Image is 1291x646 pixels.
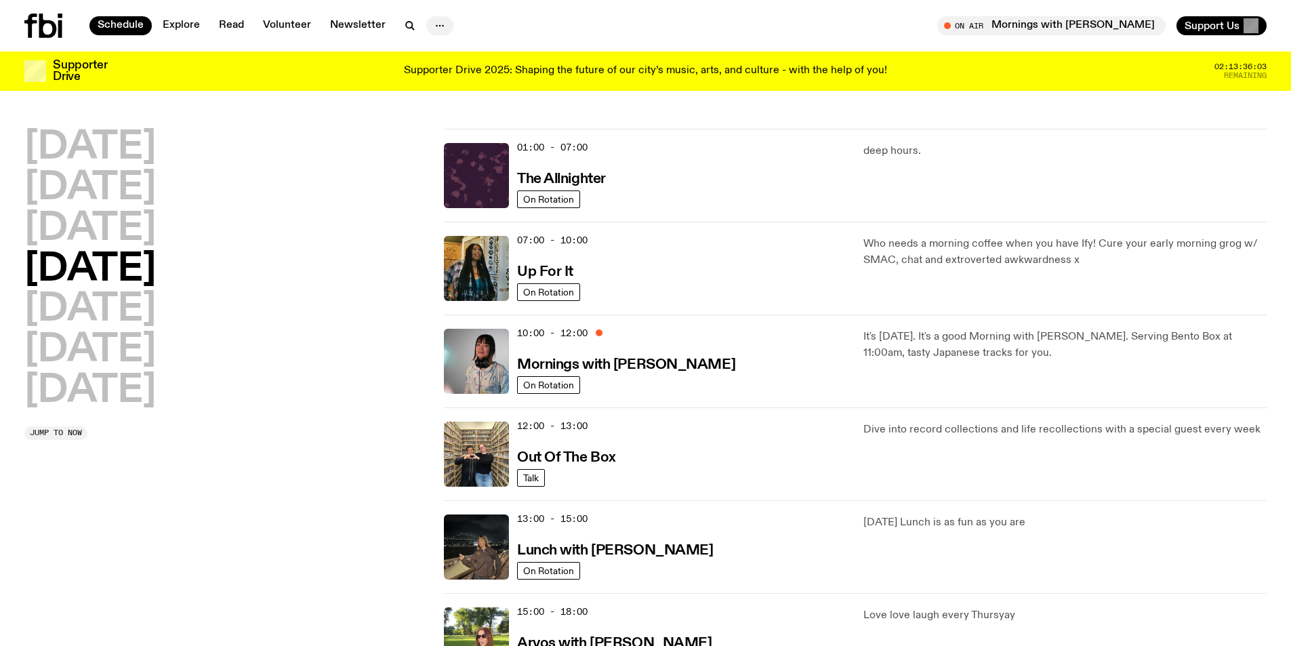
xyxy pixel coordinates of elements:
span: 15:00 - 18:00 [517,605,588,618]
span: Support Us [1185,20,1239,32]
span: 07:00 - 10:00 [517,234,588,247]
a: On Rotation [517,283,580,301]
button: [DATE] [24,251,156,289]
a: On Rotation [517,562,580,580]
a: Out Of The Box [517,448,616,465]
button: [DATE] [24,372,156,410]
button: Jump to now [24,426,87,440]
span: On Rotation [523,565,574,576]
h3: Out Of The Box [517,451,616,465]
button: [DATE] [24,291,156,329]
h3: The Allnighter [517,172,606,186]
p: Love love laugh every Thursyay [863,607,1267,624]
a: Newsletter [322,16,394,35]
span: 12:00 - 13:00 [517,420,588,432]
span: 10:00 - 12:00 [517,327,588,340]
img: Izzy Page stands above looking down at Opera Bar. She poses in front of the Harbour Bridge in the... [444,514,509,580]
span: Jump to now [30,429,82,437]
img: Ify - a Brown Skin girl with black braided twists, looking up to the side with her tongue stickin... [444,236,509,301]
button: [DATE] [24,169,156,207]
span: 13:00 - 15:00 [517,512,588,525]
span: On Rotation [523,194,574,204]
a: Explore [155,16,208,35]
button: [DATE] [24,129,156,167]
span: Remaining [1224,72,1267,79]
a: Read [211,16,252,35]
h3: Supporter Drive [53,60,107,83]
img: Matt and Kate stand in the music library and make a heart shape with one hand each. [444,422,509,487]
button: On AirMornings with [PERSON_NAME] [937,16,1166,35]
a: Lunch with [PERSON_NAME] [517,541,713,558]
p: [DATE] Lunch is as fun as you are [863,514,1267,531]
h3: Mornings with [PERSON_NAME] [517,358,735,372]
span: Talk [523,472,539,483]
a: On Rotation [517,376,580,394]
span: On Rotation [523,287,574,297]
span: 02:13:36:03 [1214,63,1267,70]
p: It's [DATE]. It's a good Morning with [PERSON_NAME]. Serving Bento Box at 11:00am, tasty Japanese... [863,329,1267,361]
span: 01:00 - 07:00 [517,141,588,154]
p: deep hours. [863,143,1267,159]
a: Schedule [89,16,152,35]
a: Talk [517,469,545,487]
img: Kana Frazer is smiling at the camera with her head tilted slightly to her left. She wears big bla... [444,329,509,394]
a: Mornings with [PERSON_NAME] [517,355,735,372]
h3: Lunch with [PERSON_NAME] [517,544,713,558]
a: Volunteer [255,16,319,35]
button: [DATE] [24,210,156,248]
button: [DATE] [24,331,156,369]
a: The Allnighter [517,169,606,186]
a: On Rotation [517,190,580,208]
p: Supporter Drive 2025: Shaping the future of our city’s music, arts, and culture - with the help o... [404,65,887,77]
p: Who needs a morning coffee when you have Ify! Cure your early morning grog w/ SMAC, chat and extr... [863,236,1267,268]
span: On Rotation [523,380,574,390]
h3: Up For It [517,265,573,279]
p: Dive into record collections and life recollections with a special guest every week [863,422,1267,438]
a: Up For It [517,262,573,279]
button: Support Us [1176,16,1267,35]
